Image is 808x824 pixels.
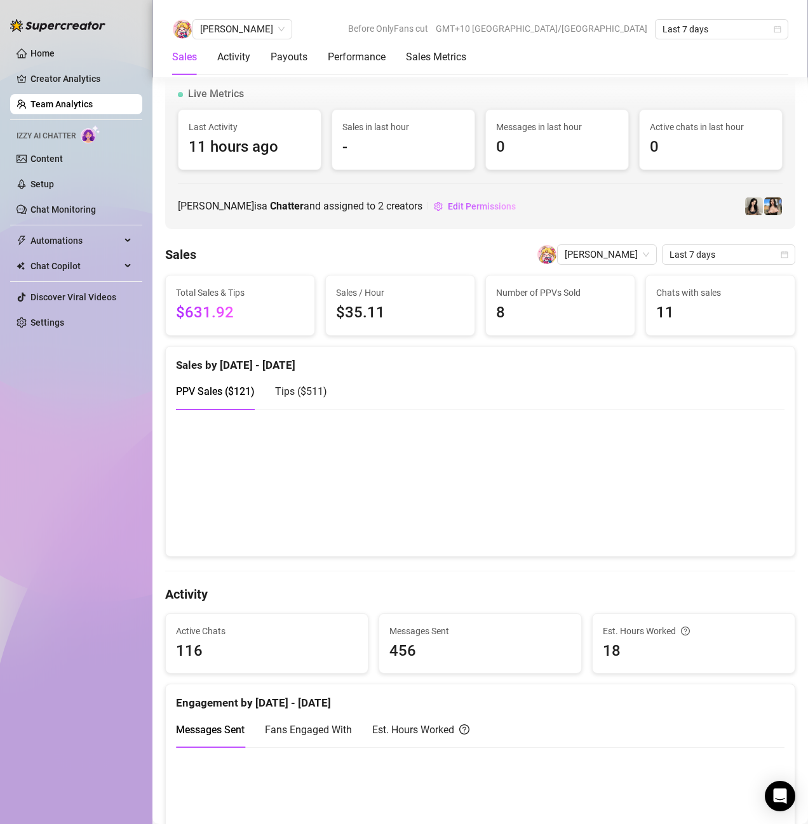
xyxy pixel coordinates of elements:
[30,256,121,276] span: Chat Copilot
[30,69,132,89] a: Creator Analytics
[565,245,649,264] span: Louise
[765,781,795,811] div: Open Intercom Messenger
[81,125,100,143] img: AI Chatter
[656,301,784,325] span: 11
[656,286,784,300] span: Chats with sales
[663,20,781,39] span: Last 7 days
[173,20,192,39] img: Louise
[436,19,647,38] span: GMT+10 [GEOGRAPHIC_DATA]/[GEOGRAPHIC_DATA]
[342,120,464,134] span: Sales in last hour
[389,624,571,638] span: Messages Sent
[603,624,784,638] div: Est. Hours Worked
[496,135,618,159] span: 0
[265,724,352,736] span: Fans Engaged With
[496,286,624,300] span: Number of PPVs Sold
[17,130,76,142] span: Izzy AI Chatter
[328,50,386,65] div: Performance
[378,200,384,212] span: 2
[406,50,466,65] div: Sales Metrics
[271,50,307,65] div: Payouts
[650,120,772,134] span: Active chats in last hour
[30,317,64,328] a: Settings
[275,385,327,397] span: Tips ( $511 )
[189,135,311,159] span: 11 hours ago
[172,50,197,65] div: Sales
[176,724,245,736] span: Messages Sent
[342,135,464,159] span: -
[764,197,782,215] img: 𝐀𝐬𝐡𝐥𝐞𝐲
[781,251,788,258] span: calendar
[270,200,304,212] b: Chatter
[176,684,784,712] div: Engagement by [DATE] - [DATE]
[670,245,788,264] span: Last 7 days
[176,301,304,325] span: $631.92
[537,245,556,264] img: Louise
[217,50,250,65] div: Activity
[389,639,571,663] span: 456
[17,262,25,270] img: Chat Copilot
[176,385,255,397] span: PPV Sales ( $121 )
[176,639,358,663] span: 116
[165,585,795,603] h4: Activity
[496,301,624,325] span: 8
[30,99,93,109] a: Team Analytics
[30,230,121,251] span: Automations
[603,639,784,663] span: 18
[433,196,516,216] button: Edit Permissions
[178,198,422,214] span: [PERSON_NAME] is a and assigned to creators
[30,48,55,58] a: Home
[176,624,358,638] span: Active Chats
[348,19,428,38] span: Before OnlyFans cut
[336,301,464,325] span: $35.11
[448,201,516,211] span: Edit Permissions
[459,722,469,738] span: question-circle
[176,347,784,374] div: Sales by [DATE] - [DATE]
[336,286,464,300] span: Sales / Hour
[176,286,304,300] span: Total Sales & Tips
[189,120,311,134] span: Last Activity
[17,236,27,246] span: thunderbolt
[650,135,772,159] span: 0
[30,292,116,302] a: Discover Viral Videos
[10,19,105,32] img: logo-BBDzfeDw.svg
[372,722,469,738] div: Est. Hours Worked
[200,20,285,39] span: Louise
[30,154,63,164] a: Content
[745,197,763,215] img: Ashley
[496,120,618,134] span: Messages in last hour
[774,25,781,33] span: calendar
[681,624,690,638] span: question-circle
[30,179,54,189] a: Setup
[188,86,244,102] span: Live Metrics
[434,202,443,211] span: setting
[30,204,96,215] a: Chat Monitoring
[165,246,196,263] h4: Sales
